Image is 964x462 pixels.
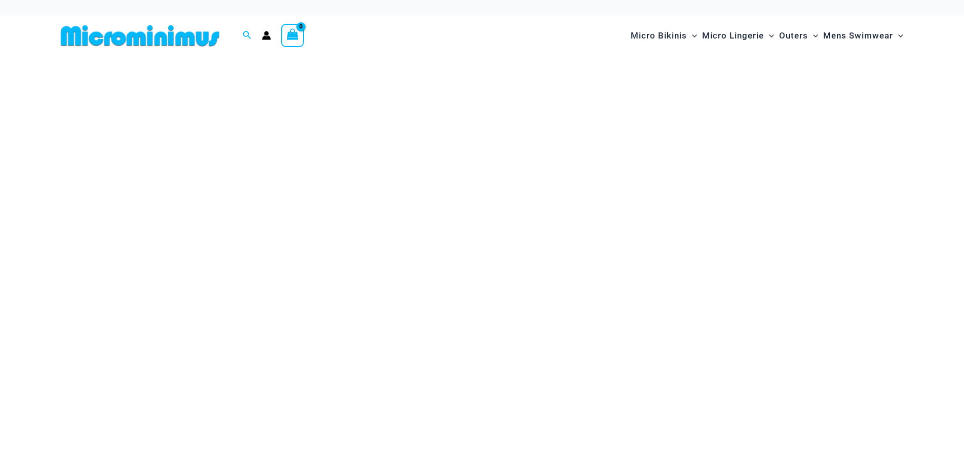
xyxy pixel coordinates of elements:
[893,23,903,49] span: Menu Toggle
[281,24,304,47] a: View Shopping Cart, empty
[823,23,893,49] span: Mens Swimwear
[57,24,223,47] img: MM SHOP LOGO FLAT
[631,23,687,49] span: Micro Bikinis
[627,19,908,53] nav: Site Navigation
[702,23,764,49] span: Micro Lingerie
[821,20,906,51] a: Mens SwimwearMenu ToggleMenu Toggle
[243,29,252,42] a: Search icon link
[687,23,697,49] span: Menu Toggle
[808,23,818,49] span: Menu Toggle
[262,31,271,40] a: Account icon link
[700,20,777,51] a: Micro LingerieMenu ToggleMenu Toggle
[777,20,821,51] a: OutersMenu ToggleMenu Toggle
[764,23,774,49] span: Menu Toggle
[779,23,808,49] span: Outers
[628,20,700,51] a: Micro BikinisMenu ToggleMenu Toggle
